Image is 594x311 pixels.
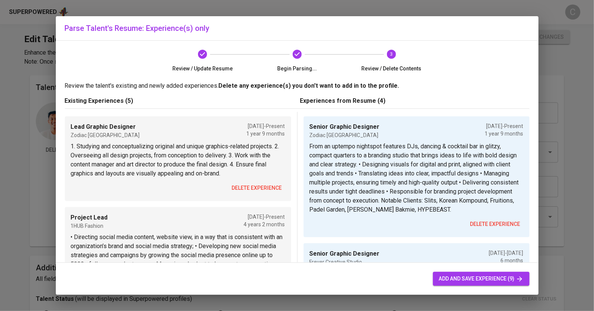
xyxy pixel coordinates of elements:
[470,220,520,229] span: delete experience
[229,181,285,195] button: delete experience
[71,222,108,230] p: 1HUB Fashion
[253,65,341,72] span: Begin Parsing...
[71,233,285,296] p: • Directing social media content, website view, in a way that is consistent with an organization’...
[244,213,285,221] p: [DATE] - Present
[310,131,380,139] p: Zodiac [GEOGRAPHIC_DATA]
[244,221,285,228] p: 4 years 2 months
[433,272,530,286] button: add and save experience (9)
[310,142,523,214] p: From an uptempo nightspot features DJs, dancing & cocktail bar in glitzy, compact quarters to a b...
[71,142,285,178] p: 1. Studying and conceptualizing original and unique graphics-related projects. 2. Overseeing all ...
[247,122,285,130] p: [DATE] - Present
[347,65,436,72] span: Review / Delete Contents
[439,274,523,284] span: add and save experience (9)
[310,249,380,258] p: Senior Graphic Designer
[71,131,140,139] p: Zodiac [GEOGRAPHIC_DATA]
[467,217,523,231] button: delete experience
[71,213,108,222] p: Project Lead
[390,52,393,57] text: 3
[310,258,380,266] p: Frever Creative Studio
[232,183,282,193] span: delete experience
[489,249,523,257] p: [DATE] - [DATE]
[310,122,380,131] p: Senior Graphic Designer
[158,65,247,72] span: Review / Update Resume
[65,96,294,105] p: Existing Experiences (5)
[247,130,285,137] p: 1 year 9 months
[71,122,140,131] p: Lead Graphic Designer
[489,257,523,264] p: 6 months
[65,81,530,90] p: Review the talent's existing and newly added experiences.
[485,130,523,137] p: 1 year 9 months
[485,122,523,130] p: [DATE] - Present
[65,22,530,34] h6: Parse Talent's Resume: Experience(s) only
[300,96,530,105] p: Experiences from Resume (4)
[219,82,399,89] b: Delete any experience(s) you don't want to add in to the profile.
